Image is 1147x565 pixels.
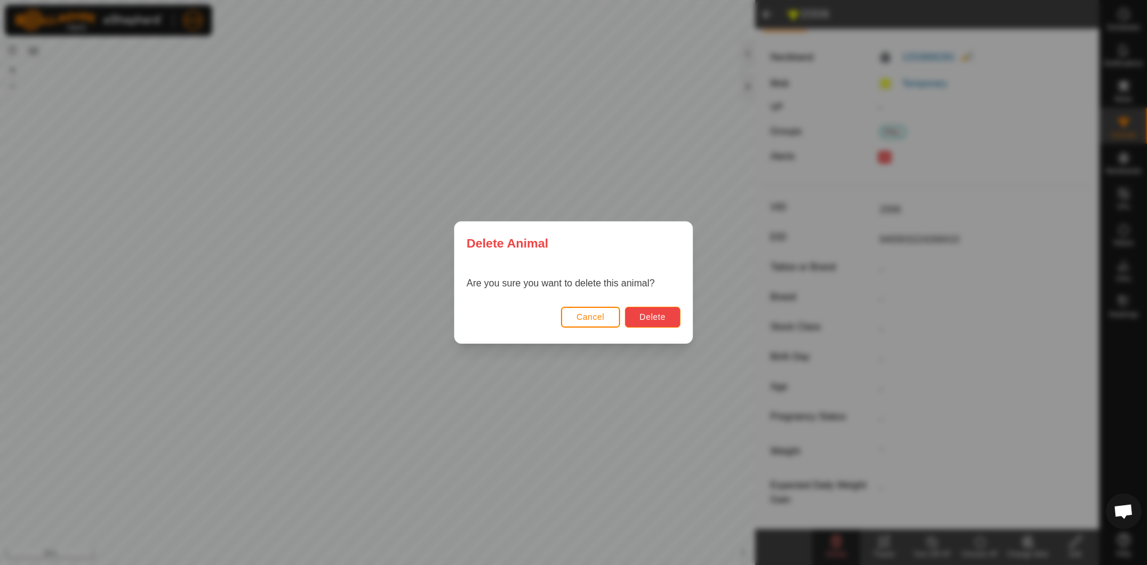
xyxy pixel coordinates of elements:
[1106,493,1142,529] a: Open chat
[561,307,620,328] button: Cancel
[625,307,680,328] button: Delete
[576,312,605,322] span: Cancel
[640,312,665,322] span: Delete
[455,222,692,264] div: Delete Animal
[467,278,655,288] span: Are you sure you want to delete this animal?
